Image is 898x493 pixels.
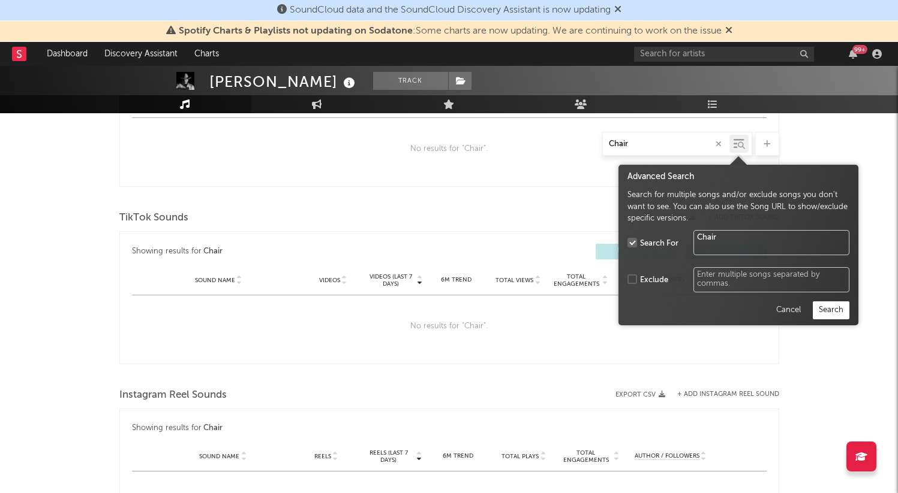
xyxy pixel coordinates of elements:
[428,452,488,461] div: 6M Trend
[501,453,539,460] span: Total Plays
[640,238,678,250] div: Search For
[428,276,484,285] div: 6M Trend
[367,273,415,288] span: Videos (last 7 days)
[209,72,358,92] div: [PERSON_NAME]
[603,140,729,149] input: Search by song name or URL
[552,273,600,288] span: Total Engagements
[614,5,621,15] span: Dismiss
[852,45,867,54] div: 99 +
[770,301,807,319] button: Cancel
[495,277,533,284] span: Total Views
[119,388,227,403] span: Instagram Reel Sounds
[725,26,732,36] span: Dismiss
[615,391,665,398] button: Export CSV
[195,277,235,284] span: Sound Name
[119,211,188,225] span: TikTok Sounds
[634,47,814,62] input: Search for artists
[179,26,722,36] span: : Some charts are now updating. We are continuing to work on the issue
[627,189,849,225] div: Search for multiple songs and/or exclude songs you don't want to see. You can also use the Song U...
[627,171,849,183] div: Advanced Search
[290,5,611,15] span: SoundCloud data and the SoundCloud Discovery Assistant is now updating
[362,449,415,464] span: Reels (last 7 days)
[596,244,677,259] button: UGC(0)
[373,72,448,90] button: Track
[203,244,223,259] div: Chair
[677,391,779,398] button: + Add Instagram Reel Sound
[813,301,849,319] button: Search
[132,244,449,259] div: Showing results for
[849,49,857,59] button: 99+
[560,449,612,464] span: Total Engagements
[132,295,767,358] div: No results for " Chair ".
[179,26,413,36] span: Spotify Charts & Playlists not updating on Sodatone
[203,421,223,435] div: Chair
[314,453,331,460] span: Reels
[38,42,96,66] a: Dashboard
[603,248,659,255] span: UGC ( 0 )
[132,118,767,180] div: No results for " Chair ".
[199,453,239,460] span: Sound Name
[186,42,227,66] a: Charts
[640,274,668,286] div: Exclude
[132,421,767,435] div: Showing results for
[319,277,340,284] span: Videos
[693,230,849,255] textarea: Chair
[96,42,186,66] a: Discovery Assistant
[635,452,699,460] span: Author / Followers
[665,391,779,398] div: + Add Instagram Reel Sound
